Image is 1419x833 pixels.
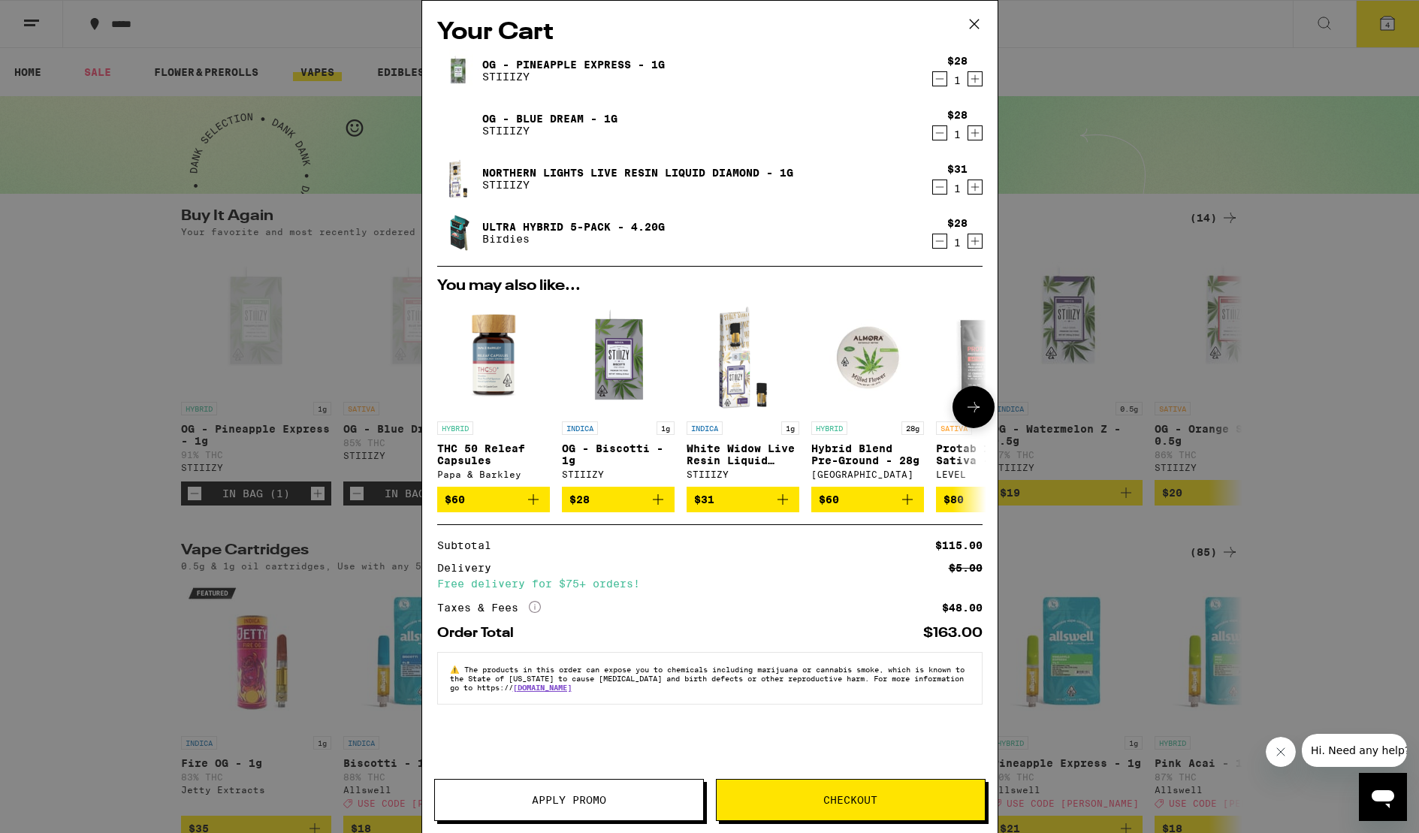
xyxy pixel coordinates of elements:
div: $31 [947,163,968,175]
p: HYBRID [437,421,473,435]
button: Decrement [932,71,947,86]
div: LEVEL [936,469,1049,479]
button: Increment [968,71,983,86]
h2: Your Cart [437,16,983,50]
span: ⚠️ [450,665,464,674]
button: Increment [968,180,983,195]
div: $48.00 [942,602,983,613]
span: $28 [569,493,590,506]
h2: You may also like... [437,279,983,294]
div: $115.00 [935,540,983,551]
button: Add to bag [562,487,675,512]
p: Protab 100: Sativa - 100mg [936,442,1049,466]
span: $31 [694,493,714,506]
button: Increment [968,234,983,249]
div: STIIIZY [562,469,675,479]
a: Open page for Protab 100: Sativa - 100mg from LEVEL [936,301,1049,487]
a: Open page for THC 50 Releaf Capsules from Papa & Barkley [437,301,550,487]
button: Decrement [932,234,947,249]
p: 28g [901,421,924,435]
p: INDICA [562,421,598,435]
p: Hybrid Blend Pre-Ground - 28g [811,442,924,466]
div: $28 [947,109,968,121]
img: Papa & Barkley - THC 50 Releaf Capsules [437,301,550,414]
div: [GEOGRAPHIC_DATA] [811,469,924,479]
iframe: Button to launch messaging window [1359,773,1407,821]
p: HYBRID [811,421,847,435]
p: Birdies [482,233,665,245]
p: STIIIZY [482,179,793,191]
a: [DOMAIN_NAME] [513,683,572,692]
div: Papa & Barkley [437,469,550,479]
a: OG - Blue Dream - 1g [482,113,617,125]
img: OG - Pineapple Express - 1g [437,50,479,92]
button: Increment [968,125,983,140]
span: Apply Promo [532,795,606,805]
button: Add to bag [811,487,924,512]
a: Northern Lights Live Resin Liquid Diamond - 1g [482,167,793,179]
button: Decrement [932,125,947,140]
div: STIIIZY [687,469,799,479]
img: STIIIZY - OG - Biscotti - 1g [562,301,675,414]
div: Free delivery for $75+ orders! [437,578,983,589]
a: Open page for Hybrid Blend Pre-Ground - 28g from Almora Farm [811,301,924,487]
button: Decrement [932,180,947,195]
p: 1g [657,421,675,435]
div: 1 [947,128,968,140]
span: $80 [943,493,964,506]
p: STIIIZY [482,125,617,137]
img: Ultra Hybrid 5-Pack - 4.20g [437,212,479,254]
a: Ultra Hybrid 5-Pack - 4.20g [482,221,665,233]
div: Delivery [437,563,502,573]
img: Almora Farm - Hybrid Blend Pre-Ground - 28g [811,301,924,414]
button: Add to bag [687,487,799,512]
button: Add to bag [437,487,550,512]
img: STIIIZY - White Widow Live Resin Liquid Diamonds - 1g [687,301,799,414]
div: 1 [947,237,968,249]
div: 1 [947,74,968,86]
p: INDICA [687,421,723,435]
button: Add to bag [936,487,1049,512]
iframe: Message from company [1302,734,1407,767]
a: OG - Pineapple Express - 1g [482,59,665,71]
span: Checkout [823,795,877,805]
p: 1g [781,421,799,435]
iframe: Close message [1266,737,1296,767]
div: $5.00 [949,563,983,573]
div: $163.00 [923,626,983,640]
button: Apply Promo [434,779,704,821]
p: THC 50 Releaf Capsules [437,442,550,466]
p: White Widow Live Resin Liquid Diamonds - 1g [687,442,799,466]
img: OG - Blue Dream - 1g [437,104,479,146]
div: Order Total [437,626,524,640]
div: $28 [947,55,968,67]
a: Open page for White Widow Live Resin Liquid Diamonds - 1g from STIIIZY [687,301,799,487]
div: Subtotal [437,540,502,551]
span: Hi. Need any help? [9,11,108,23]
div: Taxes & Fees [437,601,541,614]
span: $60 [819,493,839,506]
span: $60 [445,493,465,506]
img: LEVEL - Protab 100: Sativa - 100mg [936,301,1049,414]
p: STIIIZY [482,71,665,83]
a: Open page for OG - Biscotti - 1g from STIIIZY [562,301,675,487]
p: OG - Biscotti - 1g [562,442,675,466]
span: The products in this order can expose you to chemicals including marijuana or cannabis smoke, whi... [450,665,965,692]
button: Checkout [716,779,986,821]
div: 1 [947,183,968,195]
p: SATIVA [936,421,972,435]
div: $28 [947,217,968,229]
img: Northern Lights Live Resin Liquid Diamond - 1g [437,158,479,200]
